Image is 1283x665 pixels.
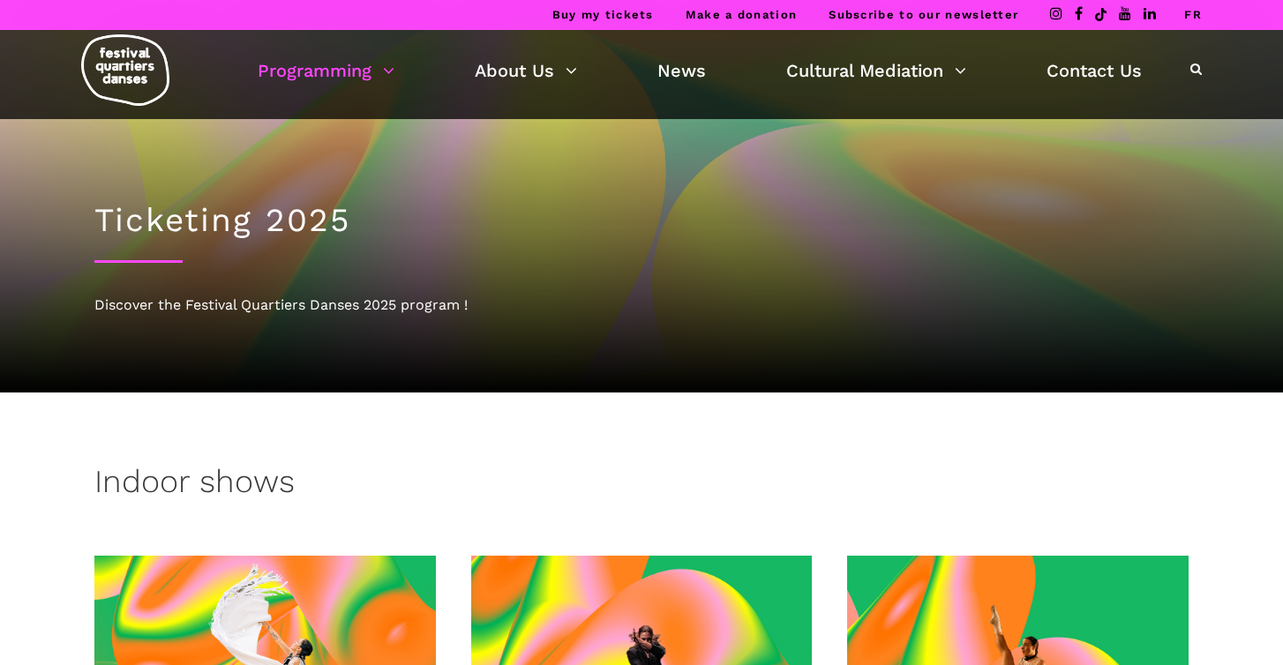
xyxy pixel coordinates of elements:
a: Buy my tickets [552,8,654,21]
a: Contact Us [1047,56,1142,86]
h1: Ticketing 2025 [94,201,1189,240]
img: logo-fqd-med [81,34,169,106]
a: FR [1184,8,1202,21]
a: About Us [475,56,577,86]
h3: Indoor shows [94,463,295,507]
div: Discover the Festival Quartiers Danses 2025 program ! [94,294,1189,317]
a: News [657,56,706,86]
a: Make a donation [686,8,798,21]
a: Cultural Mediation [786,56,966,86]
a: Programming [258,56,394,86]
a: Subscribe to our newsletter [829,8,1018,21]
